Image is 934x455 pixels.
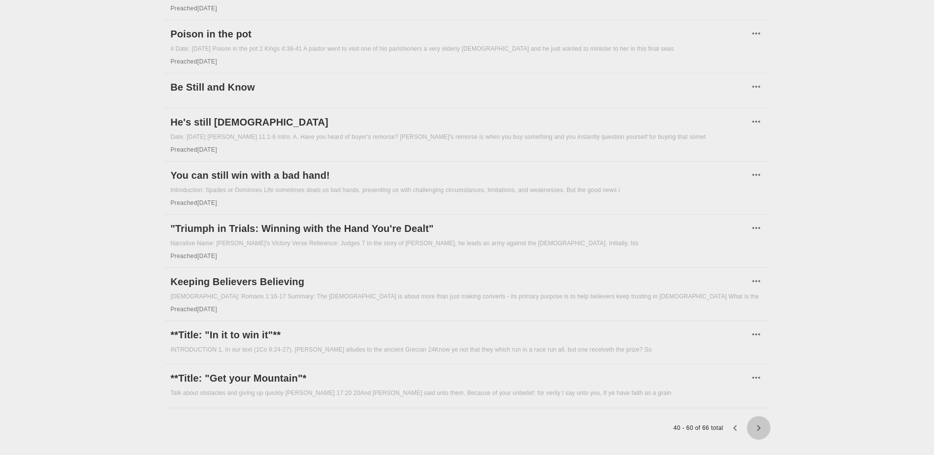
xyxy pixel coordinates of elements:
a: **Title: "Get your Mountain"* [170,370,749,386]
a: You can still win with a bad hand! [170,167,749,183]
a: Keeping Believers Believing [170,274,749,290]
div: # Date: [DATE] Poison in the pot 2 Kings 4:38-41 A pastor went to visit one of his parishioners a... [170,45,764,53]
div: Introduction: Spades or Dominoes Life sometimes deals us bad hands, presenting us with challengin... [170,186,764,195]
a: He's still [DEMOGRAPHIC_DATA] [170,114,749,130]
span: Preached [DATE] [170,146,217,153]
span: Preached [DATE] [170,306,217,313]
a: Be Still and Know [170,79,749,95]
div: Date: [DATE] [PERSON_NAME] 11:1-6 Intro: A. Have you heard of buyer's remorse? [PERSON_NAME]'s re... [170,133,764,141]
span: Preached [DATE] [170,58,217,65]
a: Poison in the pot [170,26,749,42]
span: Preached [DATE] [170,199,217,206]
a: **Title: "In it to win it"** [170,327,749,343]
div: INTRODUCTION 1. In our text (1Co 9:24-27), [PERSON_NAME] alludes to the ancient Grecian 24Know ye... [170,346,764,354]
a: "Triumph in Trials: Winning with the Hand You're Dealt" [170,221,749,236]
iframe: Drift Widget Chat Controller [885,406,922,443]
span: Preached [DATE] [170,253,217,260]
div: Narrative Name: [PERSON_NAME]'s Victory Verse Reference: Judges 7 In the story of [PERSON_NAME], ... [170,239,764,248]
span: Preached [DATE] [170,5,217,12]
span: 40 - 60 of 66 total [669,424,723,431]
div: Talk about obstacles and giving up quickly [PERSON_NAME] 17:20 20And [PERSON_NAME] said unto them... [170,389,764,397]
div: [DEMOGRAPHIC_DATA]: Romans 1:16-17 Summary: The [DEMOGRAPHIC_DATA] is about more than just making... [170,292,764,301]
